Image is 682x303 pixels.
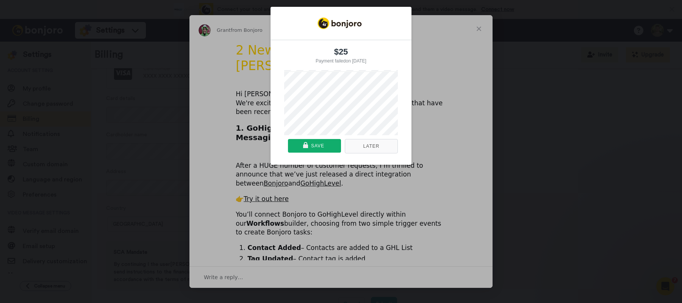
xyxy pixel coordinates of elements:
div: Save [311,139,324,153]
a: Try it out here [244,195,289,203]
img: ae899193-9c6a-4d7d-aad8-e96c13577849-2024_07_24-01_17_59.png [318,17,365,30]
div: Hi [PERSON_NAME], We're excited to let you know about two new features that have been recently ad... [236,90,446,117]
li: – Contacts are added to a GHL List [247,244,446,253]
li: – Contact tag is added [247,255,446,264]
button: Later [345,139,398,153]
button: Save [288,139,341,153]
span: Close [465,15,493,42]
a: Bonjoro [264,180,288,187]
h1: 2 New Features for [PERSON_NAME] [236,43,446,78]
div: Open conversation and reply [189,266,493,288]
div: 👉 [236,195,446,204]
b: Contact Added [247,244,301,251]
div: Payment failed [316,58,346,64]
h2: 1. GoHighLevel integration - for Video Messaging [236,123,446,147]
span: Write a reply… [204,272,243,282]
div: $25 [278,47,404,57]
a: GoHighLevel [300,180,341,187]
span: Grant [217,27,231,33]
div: on [DATE] [284,58,398,72]
b: Tag Updated [247,255,293,262]
div: After a HUGE number of customer requests, I’m thrilled to announce that we’ve just released a dir... [236,152,446,188]
b: Workflows [246,220,284,227]
span: from Bonjoro [231,27,263,33]
img: Profile image for Grant [199,24,211,36]
div: You’ll connect Bonjoro to GoHighLevel directly within our builder, choosing from two simple trigg... [236,210,446,237]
